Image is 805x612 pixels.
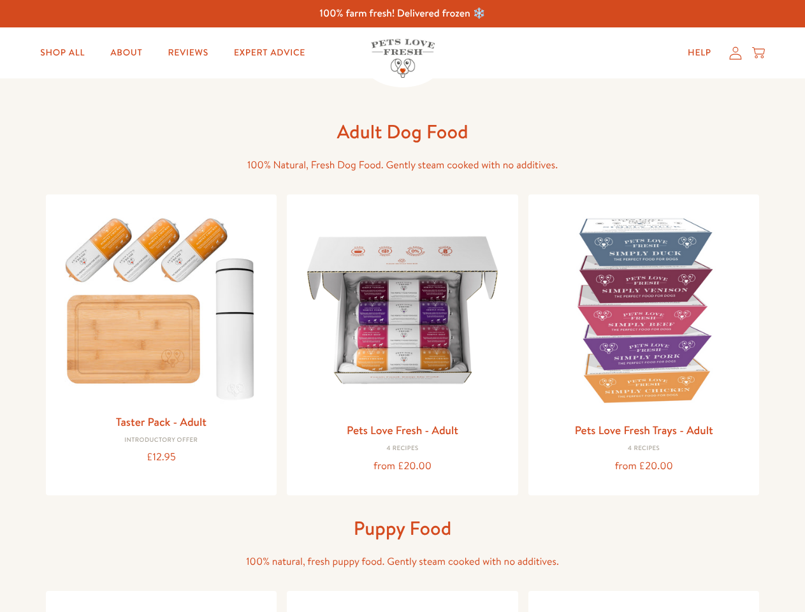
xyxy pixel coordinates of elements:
[678,40,722,66] a: Help
[371,39,435,78] img: Pets Love Fresh
[297,458,508,475] div: from £20.00
[56,437,267,444] div: Introductory Offer
[347,422,458,438] a: Pets Love Fresh - Adult
[199,119,607,144] h1: Adult Dog Food
[539,445,750,453] div: 4 Recipes
[199,516,607,541] h1: Puppy Food
[539,205,750,416] img: Pets Love Fresh Trays - Adult
[297,205,508,416] img: Pets Love Fresh - Adult
[539,458,750,475] div: from £20.00
[157,40,218,66] a: Reviews
[224,40,315,66] a: Expert Advice
[116,414,207,430] a: Taster Pack - Adult
[297,445,508,453] div: 4 Recipes
[100,40,152,66] a: About
[575,422,713,438] a: Pets Love Fresh Trays - Adult
[246,555,559,569] span: 100% natural, fresh puppy food. Gently steam cooked with no additives.
[247,158,558,172] span: 100% Natural, Fresh Dog Food. Gently steam cooked with no additives.
[56,449,267,466] div: £12.95
[56,205,267,407] img: Taster Pack - Adult
[30,40,95,66] a: Shop All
